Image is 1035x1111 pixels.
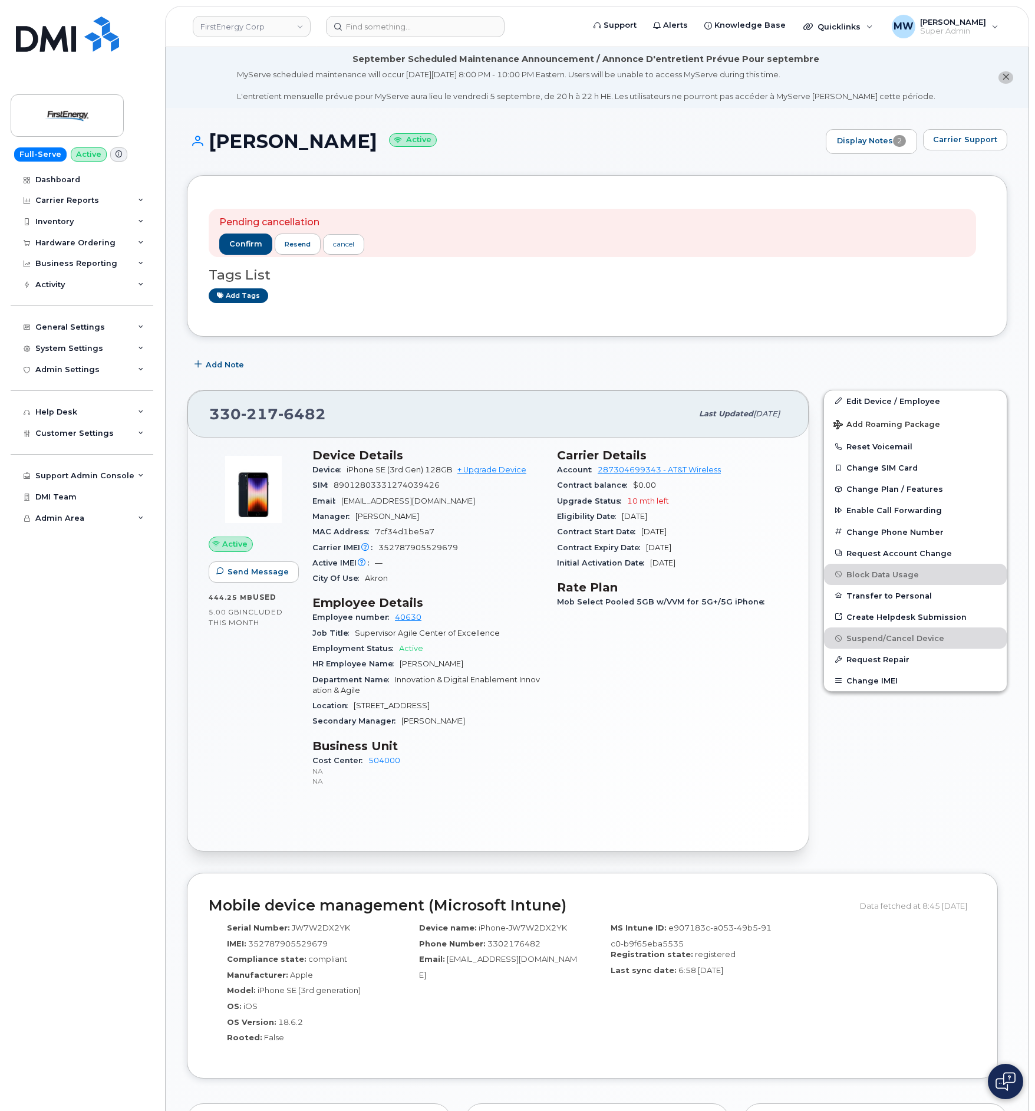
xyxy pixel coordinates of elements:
span: used [253,593,276,601]
button: Block Data Usage [824,564,1007,585]
label: OS Version: [227,1017,276,1028]
span: Akron [365,574,388,583]
span: [EMAIL_ADDRESS][DOMAIN_NAME] [341,497,475,505]
a: + Upgrade Device [457,465,526,474]
button: Change Plan / Features [824,478,1007,499]
button: close notification [998,71,1013,84]
span: HR Employee Name [312,659,400,668]
span: Secondary Manager [312,716,401,725]
label: Manufacturer: [227,969,288,981]
label: Registration state: [611,949,693,960]
span: resend [285,239,311,249]
h3: Carrier Details [557,448,787,462]
span: MAC Address [312,527,375,536]
button: Request Repair [824,649,1007,670]
button: resend [275,234,321,255]
button: Suspend/Cancel Device [824,627,1007,649]
button: Reset Voicemail [824,436,1007,457]
img: image20231002-3703462-1angbar.jpeg [218,454,289,525]
span: [DATE] [753,409,780,418]
span: Suspend/Cancel Device [846,634,944,643]
span: e907183c-a053-49b5-91c0-b9f65eba5535 [611,923,772,948]
div: MyServe scheduled maintenance will occur [DATE][DATE] 8:00 PM - 10:00 PM Eastern. Users will be u... [237,69,935,102]
span: Active [399,644,423,653]
span: [EMAIL_ADDRESS][DOMAIN_NAME] [419,954,577,979]
span: 7cf34d1be5a7 [375,527,434,536]
span: 3302176482 [487,939,540,948]
span: SIM [312,481,334,489]
a: 40630 [395,613,421,622]
label: IMEI: [227,938,246,949]
h3: Employee Details [312,596,543,610]
span: Upgrade Status [557,497,627,505]
span: Carrier Support [933,134,997,145]
span: Supervisor Agile Center of Excellence [355,629,500,637]
span: [DATE] [646,543,671,552]
button: Carrier Support [923,129,1007,150]
span: Contract Start Date [557,527,641,536]
span: Last updated [699,409,753,418]
span: 352787905529679 [248,939,328,948]
label: Compliance state: [227,954,306,965]
span: 2 [893,135,906,147]
span: registered [695,949,736,959]
span: 444.25 MB [209,593,253,601]
span: 217 [241,405,278,423]
span: Eligibility Date [557,512,622,521]
button: Enable Call Forwarding [824,499,1007,521]
span: confirm [229,239,262,249]
h1: [PERSON_NAME] [187,131,820,152]
span: Device [312,465,347,474]
span: [DATE] [641,527,667,536]
span: Active IMEI [312,558,375,567]
label: Device name: [419,922,477,933]
label: MS Intune ID: [611,922,667,933]
span: 6:58 [DATE] [678,965,723,975]
span: Add Note [206,359,244,370]
button: confirm [219,234,272,255]
button: Change IMEI [824,670,1007,691]
img: Open chat [996,1072,1016,1091]
span: Employee number [312,613,395,622]
span: Add Roaming Package [833,420,940,431]
span: [DATE] [622,512,647,521]
span: False [264,1033,284,1042]
span: 18.6.2 [278,1017,303,1027]
span: Department Name [312,675,395,684]
span: Job Title [312,629,355,637]
span: 352787905529679 [378,543,458,552]
span: Initial Activation Date [557,558,650,567]
span: [STREET_ADDRESS] [354,701,430,710]
h3: Rate Plan [557,580,787,594]
span: Active [222,538,248,550]
span: [DATE] [650,558,675,567]
label: Serial Number: [227,922,290,933]
span: Cost Center [312,756,368,765]
a: Display Notes2 [826,129,917,154]
label: OS: [227,1001,242,1012]
span: JW7W2DX2YK [292,923,350,932]
span: 89012803331274039426 [334,481,440,489]
div: Data fetched at 8:45 [DATE] [860,895,976,917]
span: Mob Select Pooled 5GB w/VVM for 5G+/5G iPhone [557,597,770,606]
span: City Of Use [312,574,365,583]
span: 330 [209,405,326,423]
span: iOS [243,1001,258,1011]
label: Rooted: [227,1032,262,1043]
span: Innovation & Digital Enablement Innovation & Agile [312,675,540,695]
h3: Device Details [312,448,543,462]
span: 10 mth left [627,497,669,505]
span: Account [557,465,598,474]
label: Last sync date: [611,965,677,976]
span: 5.00 GB [209,608,240,616]
p: NA [312,776,543,786]
span: iPhone SE (3rd generation) [258,985,361,995]
span: Enable Call Forwarding [846,506,942,515]
button: Send Message [209,561,299,583]
label: Email: [419,954,445,965]
span: Carrier IMEI [312,543,378,552]
span: Contract balance [557,481,633,489]
span: included this month [209,607,283,627]
span: $0.00 [633,481,656,489]
a: Create Helpdesk Submission [824,606,1007,627]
